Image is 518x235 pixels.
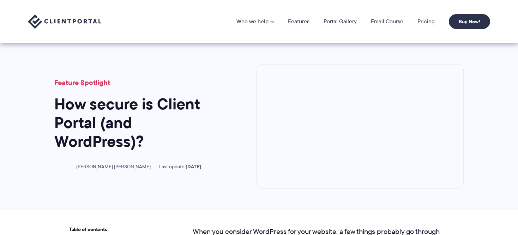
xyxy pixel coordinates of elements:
[69,226,157,234] span: Table of contents
[417,19,435,24] a: Pricing
[159,164,201,170] span: Last update:
[54,77,110,88] a: Feature Spotlight
[371,19,403,24] a: Email Course
[449,14,490,29] a: Buy Now!
[54,95,224,151] h1: How secure is Client Portal (and WordPress)?
[236,19,274,24] a: Who we help
[324,19,357,24] a: Portal Gallery
[186,163,201,170] time: [DATE]
[76,164,151,170] span: [PERSON_NAME] [PERSON_NAME]
[288,19,309,24] a: Features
